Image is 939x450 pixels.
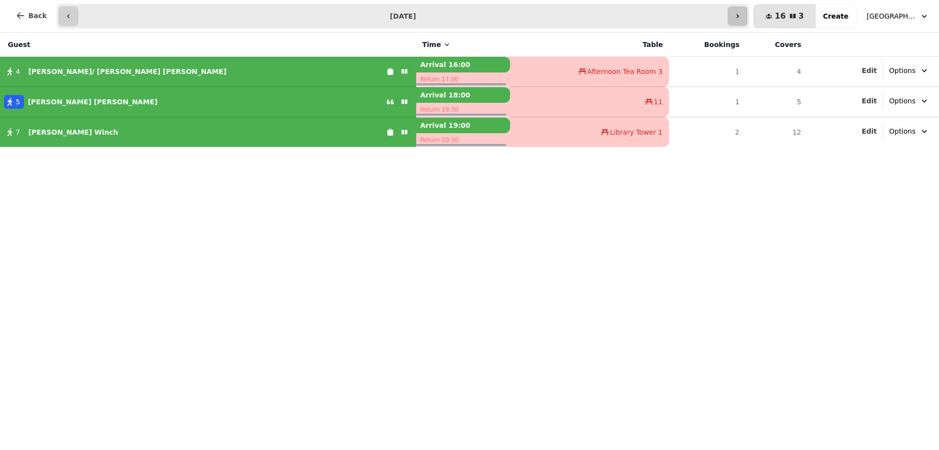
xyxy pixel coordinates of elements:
span: 16 [775,12,785,20]
p: [PERSON_NAME] [PERSON_NAME] [28,97,157,107]
span: [GEOGRAPHIC_DATA], [GEOGRAPHIC_DATA] [867,11,916,21]
span: Create [823,13,849,20]
th: Bookings [669,33,745,57]
td: 5 [745,87,807,117]
span: 11 [654,97,663,107]
button: Options [883,62,935,79]
td: 12 [745,117,807,147]
p: [PERSON_NAME] Winch [28,127,118,137]
th: Covers [745,33,807,57]
p: Return 20:30 [416,133,510,147]
td: 2 [669,117,745,147]
span: Options [889,66,916,75]
td: 1 [669,87,745,117]
button: Edit [862,126,877,136]
span: Options [889,126,916,136]
p: Return 17:00 [416,72,510,86]
span: 4 [16,67,20,76]
td: 1 [669,57,745,87]
td: 4 [745,57,807,87]
span: 7 [16,127,20,137]
button: [GEOGRAPHIC_DATA], [GEOGRAPHIC_DATA] [861,7,935,25]
span: 3 [799,12,804,20]
button: Edit [862,66,877,75]
span: Time [422,40,441,49]
button: Options [883,92,935,110]
span: Back [28,12,47,19]
span: Edit [862,67,877,74]
span: Afternoon Tea Room 3 [587,67,663,76]
span: Edit [862,128,877,135]
button: 163 [754,4,815,28]
p: Return 19:30 [416,103,510,117]
p: Arrival 16:00 [416,57,510,72]
button: Back [8,4,55,27]
th: Table [510,33,669,57]
button: Options [883,122,935,140]
span: Library Tower 1 [610,127,662,137]
p: [PERSON_NAME]/ [PERSON_NAME] [PERSON_NAME] [28,67,226,76]
span: Options [889,96,916,106]
button: Create [815,4,856,28]
button: Edit [862,96,877,106]
span: Edit [862,97,877,104]
button: Time [422,40,450,49]
span: 5 [16,97,20,107]
p: Arrival 18:00 [416,87,510,103]
p: Arrival 19:00 [416,118,510,133]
